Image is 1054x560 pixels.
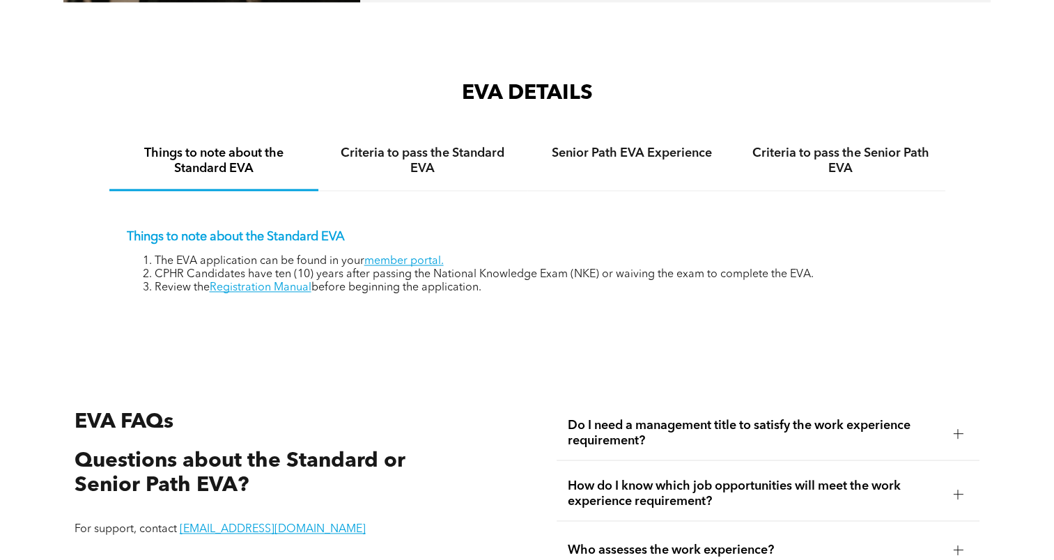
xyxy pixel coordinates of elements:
span: EVA DETAILS [462,83,593,104]
span: Questions about the Standard or Senior Path EVA? [75,451,405,496]
p: Things to note about the Standard EVA [127,229,928,244]
li: Review the before beginning the application. [155,281,928,295]
li: CPHR Candidates have ten (10) years after passing the National Knowledge Exam (NKE) or waiving th... [155,268,928,281]
span: EVA FAQs [75,412,173,433]
span: Do I need a management title to satisfy the work experience requirement? [568,418,942,449]
span: Who assesses the work experience? [568,542,942,557]
li: The EVA application can be found in your [155,255,928,268]
span: For support, contact [75,524,177,535]
a: member portal. [364,256,444,267]
h4: Criteria to pass the Senior Path EVA [749,146,933,176]
a: [EMAIL_ADDRESS][DOMAIN_NAME] [180,524,366,535]
a: Registration Manual [210,282,311,293]
h4: Criteria to pass the Standard EVA [331,146,515,176]
span: How do I know which job opportunities will meet the work experience requirement? [568,479,942,509]
h4: Things to note about the Standard EVA [122,146,306,176]
h4: Senior Path EVA Experience [540,146,724,161]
